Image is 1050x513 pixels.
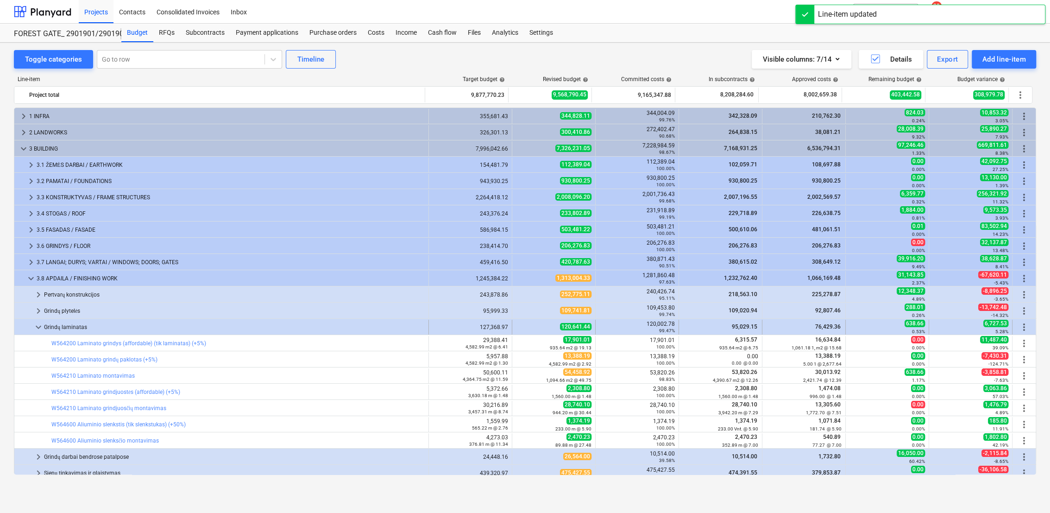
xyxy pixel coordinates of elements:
[463,76,505,82] div: Target budget
[422,24,462,42] a: Cash flow
[29,125,425,140] div: 2 LANDWORKS
[1019,208,1030,219] span: More actions
[1019,143,1030,154] span: More actions
[599,175,675,188] div: 930,800.25
[18,111,29,122] span: keyboard_arrow_right
[994,280,1008,285] small: -5.43%
[659,296,675,301] small: 95.11%
[659,263,675,268] small: 90.51%
[911,174,925,181] span: 0.00
[912,199,925,204] small: 0.32%
[982,53,1026,65] div: Add line-item
[991,313,1008,318] small: -14.32%
[14,76,426,82] div: Line-item
[723,145,758,152] span: 7,168,931.25
[728,113,758,119] span: 342,328.09
[1019,176,1030,187] span: More actions
[912,151,925,156] small: 1.33%
[731,323,758,330] span: 95,029.15
[552,90,588,99] span: 9,568,790.45
[1019,273,1030,284] span: More actions
[18,143,29,154] span: keyboard_arrow_down
[811,259,842,265] span: 308,649.12
[993,248,1008,253] small: 13.48%
[905,109,925,116] span: 824.03
[486,24,524,42] a: Analytics
[433,210,508,217] div: 243,376.24
[581,77,588,82] span: help
[433,275,508,282] div: 1,245,384.22
[1019,241,1030,252] span: More actions
[728,259,758,265] span: 380,615.02
[981,352,1008,360] span: -7,430.31
[811,177,842,184] span: 930,800.25
[734,336,758,343] span: 6,315.57
[433,178,508,184] div: 943,930.25
[433,113,508,120] div: 355,681.43
[905,320,925,327] span: 638.66
[362,24,390,42] a: Costs
[763,53,840,65] div: Visible columns : 7/14
[1019,403,1030,414] span: More actions
[599,369,675,382] div: 53,820.26
[911,158,925,165] span: 0.00
[993,232,1008,237] small: 14.23%
[912,134,925,139] small: 9.32%
[560,242,591,249] span: 206,276.83
[560,226,591,233] span: 503,481.22
[1019,305,1030,317] span: More actions
[524,24,559,42] a: Settings
[304,24,362,42] div: Purchase orders
[731,369,758,375] span: 53,820.26
[980,125,1008,133] span: 25,890.27
[25,192,37,203] span: keyboard_arrow_right
[937,53,958,65] div: Export
[659,198,675,203] small: 99.68%
[995,264,1008,269] small: 8.41%
[621,76,672,82] div: Committed costs
[814,336,842,343] span: 16,634.84
[732,361,758,366] small: 0.00 @ 0.00
[811,291,842,298] span: 225,278.87
[1019,192,1030,203] span: More actions
[433,353,508,366] div: 5,957.88
[912,215,925,221] small: 0.81%
[286,50,336,69] button: Timeline
[890,90,921,99] span: 403,442.58
[560,307,591,314] span: 109,741.81
[51,356,157,363] a: W564200 Laminato grindų paklotas (+5%)
[978,271,1008,279] span: -67,620.11
[728,226,758,233] span: 500,610.06
[995,151,1008,156] small: 8.38%
[433,162,508,168] div: 154,481.79
[912,118,925,123] small: 0.24%
[728,210,758,216] span: 229,718.89
[433,259,508,266] div: 459,416.50
[121,24,153,42] a: Budget
[25,273,37,284] span: keyboard_arrow_down
[37,190,425,205] div: 3.3 KONSTRUKTYVAS / FRAME STRUCTURES
[599,337,675,350] div: 17,901.01
[656,247,675,252] small: 100.00%
[980,222,1008,230] span: 83,502.94
[993,167,1008,172] small: 27.25%
[180,24,230,42] a: Subcontracts
[25,159,37,171] span: keyboard_arrow_right
[560,112,591,120] span: 344,828.11
[599,142,675,155] div: 7,228,984.59
[912,232,925,237] small: 0.00%
[1019,386,1030,398] span: More actions
[897,287,925,295] span: 12,348.37
[1019,419,1030,430] span: More actions
[433,337,508,350] div: 29,388.41
[980,255,1008,262] span: 38,628.87
[1019,468,1030,479] span: More actions
[792,345,842,350] small: 1,061.18 1, m2 @ 15.68
[814,323,842,330] span: 76,429.36
[44,320,425,335] div: Grindų laminatas
[1019,289,1030,300] span: More actions
[599,272,675,285] div: 1,281,860.48
[803,361,842,367] small: 5.00 1 @ 2,677.64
